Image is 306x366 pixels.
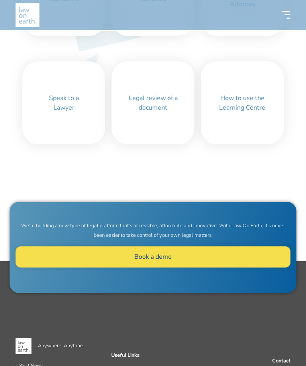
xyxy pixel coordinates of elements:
p: Anywhere. Anytime. [16,338,99,354]
p: We’re building a new type of legal platform that’s accessible, affordable and innovative. With La... [16,221,290,240]
a: Legal review of a document [123,91,183,115]
h5: Useful Links [111,350,195,360]
h5: Contact [207,356,290,366]
a: Speak to a Lawyer [33,91,94,115]
a: Book a demo [16,246,290,268]
a: How to use the Learning Centre [212,91,273,115]
img: law-on-earth-logo-small.png [16,338,31,354]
